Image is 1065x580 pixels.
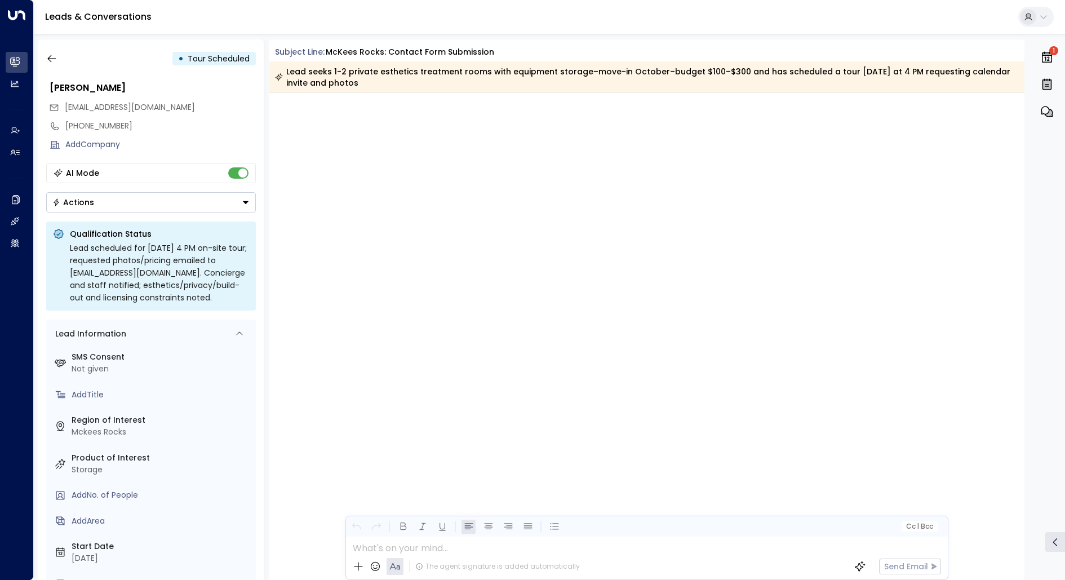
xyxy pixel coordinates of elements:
[178,48,184,69] div: •
[72,351,251,363] label: SMS Consent
[46,192,256,212] button: Actions
[65,139,256,150] div: AddCompany
[51,328,126,340] div: Lead Information
[188,53,250,64] span: Tour Scheduled
[65,101,195,113] span: [EMAIL_ADDRESS][DOMAIN_NAME]
[1049,46,1058,55] span: 1
[66,167,99,179] div: AI Mode
[72,552,251,564] div: [DATE]
[50,81,256,95] div: [PERSON_NAME]
[72,389,251,401] div: AddTitle
[275,66,1018,88] div: Lead seeks 1-2 private esthetics treatment rooms with equipment storage–move-in October–budget $1...
[275,46,325,57] span: Subject Line:
[65,101,195,113] span: maya.kelly96@gmail.com
[901,521,937,532] button: Cc|Bcc
[72,541,251,552] label: Start Date
[52,197,94,207] div: Actions
[415,561,580,572] div: The agent signature is added automatically
[72,489,251,501] div: AddNo. of People
[1037,45,1057,70] button: 1
[349,520,363,534] button: Undo
[369,520,383,534] button: Redo
[46,192,256,212] div: Button group with a nested menu
[72,464,251,476] div: Storage
[72,414,251,426] label: Region of Interest
[72,426,251,438] div: Mckees Rocks
[72,452,251,464] label: Product of Interest
[906,523,933,530] span: Cc Bcc
[45,10,152,23] a: Leads & Conversations
[917,523,919,530] span: |
[70,228,249,240] p: Qualification Status
[72,363,251,375] div: Not given
[65,120,256,132] div: [PHONE_NUMBER]
[72,515,251,527] div: AddArea
[326,46,494,58] div: McKees Rocks: Contact Form Submission
[70,242,249,304] div: Lead scheduled for [DATE] 4 PM on-site tour; requested photos/pricing emailed to [EMAIL_ADDRESS][...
